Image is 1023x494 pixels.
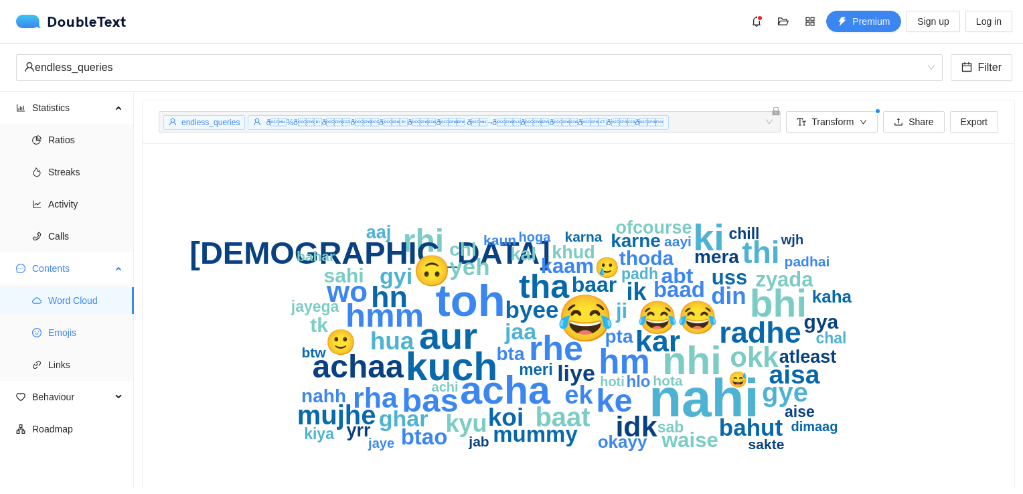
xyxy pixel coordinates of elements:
text: hm [599,343,650,381]
button: thunderboltPremium [826,11,901,32]
text: din [711,282,746,309]
span: upload [894,117,903,128]
text: gye [762,378,808,407]
text: ki [693,216,724,258]
text: byee [505,297,559,323]
span: Sign up [917,14,949,29]
text: 🙃 [413,253,451,289]
img: logo [16,15,47,28]
span: endless_queries [181,118,240,127]
text: rha [353,382,398,414]
text: atleast [779,347,837,367]
text: nhi [662,339,721,383]
div: DoubleText [16,15,127,28]
text: hlo [627,372,651,390]
text: kaam [541,254,594,278]
text: nahh [301,386,346,406]
text: radhe [719,315,801,349]
text: thi [742,235,779,270]
span: Share [909,114,933,129]
span: folder-open [773,16,793,27]
text: sakte [749,436,785,452]
span: Links [48,351,123,378]
text: 🙂 [325,327,357,357]
text: rhi [403,223,444,258]
span: Ratios [48,127,123,153]
text: 🥲 [595,256,620,280]
text: gyi [380,263,412,289]
span: cloud [32,296,42,305]
text: karna [565,229,603,244]
text: chill [729,225,760,242]
text: bas [402,382,458,418]
span: apartment [16,424,25,434]
text: khud [552,242,595,262]
text: jaa [504,319,537,344]
text: hoti [600,374,625,389]
text: aisa [769,360,820,389]
text: hua [370,327,414,355]
text: meri [519,360,553,378]
text: okk [730,341,779,373]
text: jaye [368,436,394,450]
text: thoda [619,247,674,269]
span: pie-chart [32,135,42,145]
text: mera [694,246,739,267]
text: jab [468,434,489,449]
span: fire [32,167,42,177]
span: bell [746,16,767,27]
span: Behaviour [32,384,111,410]
text: kaun [483,232,516,248]
text: kal [510,244,536,264]
text: ji [615,299,627,323]
span: user [169,118,177,126]
text: padh [621,265,658,282]
text: [DEMOGRAPHIC_DATA] [189,235,550,270]
text: yrr [347,420,372,440]
text: tha [519,268,570,305]
text: sab [657,418,684,436]
text: kyu [446,410,487,437]
text: acha [460,368,551,412]
span: Premium [852,14,890,29]
text: koi [488,404,524,431]
span: Calls [48,223,123,250]
span: down [860,118,868,127]
text: baat [535,402,590,432]
span: Filter [977,59,1002,76]
text: padhai [785,254,830,269]
span: endless_queries [24,55,935,80]
span: bar-chart [16,103,25,112]
text: yeh [449,254,489,280]
text: gya [804,311,839,333]
text: hoga [519,230,552,244]
text: mujhe [297,400,376,430]
text: wo [326,275,368,308]
text: chal [816,329,847,347]
button: bell [746,11,767,32]
div: endless_queries [24,55,923,80]
text: ek [564,381,593,409]
text: kuch [406,345,498,389]
text: tk [310,314,328,336]
span: thunderbolt [838,17,847,27]
span: calendar [961,62,972,74]
button: Log in [965,11,1012,32]
text: kaha [812,286,852,307]
text: hota [653,373,683,388]
text: zyada [756,268,814,291]
text: ghar [379,406,428,431]
text: idk [616,410,657,442]
text: okayy [598,432,647,452]
text: baad [653,277,705,302]
text: sahi [324,264,364,286]
text: wjh [781,232,803,247]
span: user [253,118,261,126]
text: bahar [297,248,335,264]
text: ke [596,382,633,418]
span: Log in [976,14,1002,29]
span: Word Cloud [48,287,123,314]
span: Activity [48,191,123,218]
text: bahut [719,414,783,440]
span: Emojis [48,319,123,346]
